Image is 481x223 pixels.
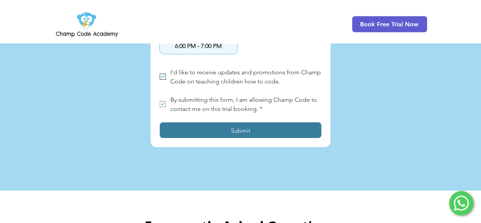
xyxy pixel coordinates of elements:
span: By submitting this form, I am allowing Champ Code to contact me on this trial booking. [170,96,319,112]
span: Submit [231,127,250,134]
a: Book Free Trial Now [352,16,427,32]
span: Book Free Trial Now [360,21,419,28]
button: Submit [160,122,321,138]
img: Champ Code Academy Logo PNG.png [54,9,119,39]
span: I'd like to receive updates and promotions from Champ Code on teaching children how to code. [170,68,322,85]
span: 6:00 PM - 7:00 PM [175,42,222,50]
